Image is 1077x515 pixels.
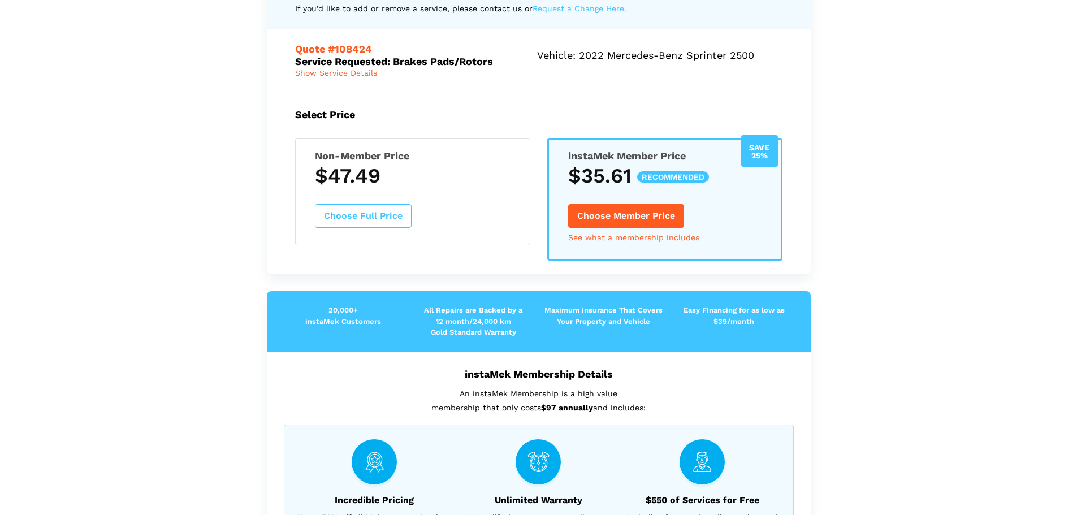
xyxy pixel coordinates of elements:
span: recommended [637,171,709,183]
h5: Non-Member Price [315,150,511,162]
p: An instaMek Membership is a high value membership that only costs and includes: [284,387,794,414]
span: Show Service Details [295,68,377,77]
div: Save 25% [741,135,778,167]
p: 20,000+ instaMek Customers [278,305,408,327]
h6: $550 of Services for Free [623,495,781,506]
p: Maximum insurance That Covers Your Property and Vehicle [539,305,669,327]
h5: Select Price [295,109,782,120]
h3: $47.49 [315,164,511,188]
button: Choose Member Price [568,204,684,228]
p: All Repairs are Backed by a 12 month/24,000 km Gold Standard Warranty [408,305,538,338]
button: Choose Full Price [315,204,412,228]
h5: Service Requested: Brakes Pads/Rotors [295,43,521,67]
h6: Unlimited Warranty [459,495,617,506]
h5: instaMek Member Price [568,150,762,162]
p: If you'd like to add or remove a service, please contact us or [295,2,782,16]
h6: Incredible Pricing [296,495,454,506]
a: Request a Change Here. [533,2,626,16]
h5: instaMek Membership Details [284,368,794,380]
span: Quote #108424 [295,43,372,55]
strong: $97 annually [541,403,593,412]
h5: Vehicle: 2022 Mercedes-Benz Sprinter 2500 [537,49,782,61]
a: See what a membership includes [568,233,699,241]
h3: $35.61 [568,164,762,188]
p: Easy Financing for as low as $39/month [669,305,799,327]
